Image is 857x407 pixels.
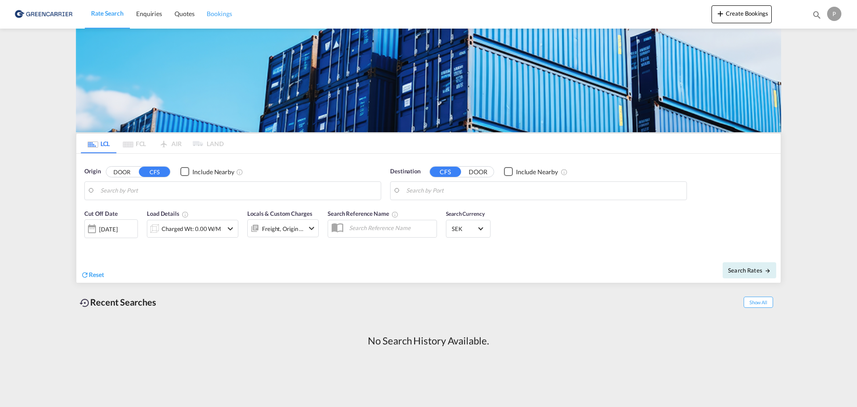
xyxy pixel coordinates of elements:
[175,10,194,17] span: Quotes
[207,10,232,17] span: Bookings
[723,262,776,278] button: Search Ratesicon-arrow-right
[76,29,781,132] img: GreenCarrierFCL_LCL.png
[79,298,90,308] md-icon: icon-backup-restore
[715,8,726,19] md-icon: icon-plus 400-fg
[147,220,238,238] div: Charged Wt: 0.00 W/Micon-chevron-down
[236,168,243,176] md-icon: Unchecked: Ignores neighbouring ports when fetching rates.Checked : Includes neighbouring ports w...
[106,167,137,177] button: DOOR
[180,167,234,176] md-checkbox: Checkbox No Ink
[765,268,771,274] md-icon: icon-arrow-right
[812,10,822,23] div: icon-magnify
[84,219,138,238] div: [DATE]
[147,210,189,217] span: Load Details
[100,184,376,197] input: Search by Port
[247,219,319,237] div: Freight Origin Destinationicon-chevron-down
[711,5,772,23] button: icon-plus 400-fgCreate Bookings
[391,211,399,218] md-icon: Your search will be saved by the below given name
[81,134,224,153] md-pagination-wrapper: Use the left and right arrow keys to navigate between tabs
[162,222,221,235] div: Charged Wt: 0.00 W/M
[247,210,312,217] span: Locals & Custom Charges
[84,210,118,217] span: Cut Off Date
[306,223,317,234] md-icon: icon-chevron-down
[81,270,104,280] div: icon-refreshReset
[368,334,489,348] div: No Search History Available.
[192,168,234,176] div: Include Nearby
[76,292,160,312] div: Recent Searches
[262,222,304,235] div: Freight Origin Destination
[744,297,773,308] span: Show All
[452,225,477,233] span: SEK
[182,211,189,218] md-icon: Chargeable Weight
[345,221,437,235] input: Search Reference Name
[406,184,682,197] input: Search by Port
[561,168,568,176] md-icon: Unchecked: Ignores neighbouring ports when fetching rates.Checked : Includes neighbouring ports w...
[504,167,558,176] md-checkbox: Checkbox No Ink
[827,7,841,21] div: P
[81,134,116,153] md-tab-item: LCL
[430,167,461,177] button: CFS
[390,167,420,176] span: Destination
[89,271,104,278] span: Reset
[328,210,399,217] span: Search Reference Name
[812,10,822,20] md-icon: icon-magnify
[84,167,100,176] span: Origin
[516,168,558,176] div: Include Nearby
[451,222,486,235] md-select: Select Currency: kr SEKSweden Krona
[446,210,485,217] span: Search Currency
[13,4,74,24] img: 609dfd708afe11efa14177256b0082fb.png
[81,271,89,279] md-icon: icon-refresh
[84,237,91,249] md-datepicker: Select
[225,223,236,234] md-icon: icon-chevron-down
[139,167,170,177] button: CFS
[76,154,781,283] div: Origin DOOR CFS Checkbox No InkUnchecked: Ignores neighbouring ports when fetching rates.Checked ...
[99,225,117,233] div: [DATE]
[728,267,771,274] span: Search Rates
[136,10,162,17] span: Enquiries
[462,167,494,177] button: DOOR
[91,9,124,17] span: Rate Search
